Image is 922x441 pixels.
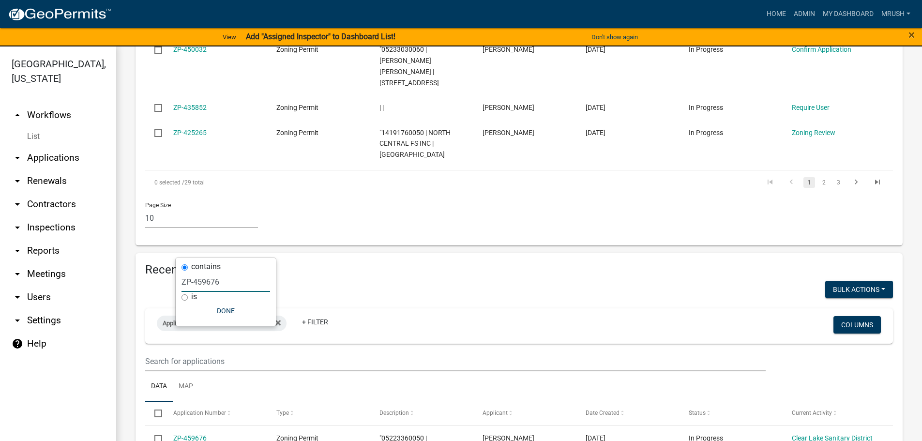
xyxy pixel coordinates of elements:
[12,109,23,121] i: arrow_drop_up
[276,104,318,111] span: Zoning Permit
[370,402,473,425] datatable-header-cell: Description
[819,5,877,23] a: My Dashboard
[803,177,815,188] a: 1
[12,245,23,257] i: arrow_drop_down
[483,104,534,111] span: Michelle Rush
[219,29,240,45] a: View
[12,268,23,280] i: arrow_drop_down
[173,129,207,137] a: ZP-425265
[483,129,534,137] span: Andrew Lemke
[792,104,830,111] a: Require User
[847,177,865,188] a: go to next page
[816,174,831,191] li: page 2
[154,179,184,186] span: 0 selected /
[173,104,207,111] a: ZP-435852
[145,402,164,425] datatable-header-cell: Select
[792,410,832,416] span: Current Activity
[145,170,440,195] div: 29 total
[379,104,384,111] span: | |
[782,177,801,188] a: go to previous page
[145,371,173,402] a: Data
[689,104,723,111] span: In Progress
[191,263,221,271] label: contains
[877,5,914,23] a: MRush
[12,315,23,326] i: arrow_drop_down
[473,402,576,425] datatable-header-cell: Applicant
[831,174,846,191] li: page 3
[790,5,819,23] a: Admin
[833,316,881,334] button: Columns
[680,402,783,425] datatable-header-cell: Status
[783,402,886,425] datatable-header-cell: Current Activity
[792,129,835,137] a: Zoning Review
[576,402,680,425] datatable-header-cell: Date Created
[276,129,318,137] span: Zoning Permit
[12,222,23,233] i: arrow_drop_down
[588,29,642,45] button: Don't show again
[825,281,893,298] button: Bulk Actions
[818,177,830,188] a: 2
[761,177,779,188] a: go to first page
[379,129,451,159] span: "14191760050 | NORTH CENTRAL FS INC | 125TH ST
[181,302,270,319] button: Done
[145,263,893,277] h4: Recent Applications
[145,351,766,371] input: Search for applications
[12,152,23,164] i: arrow_drop_down
[379,410,409,416] span: Description
[173,410,226,416] span: Application Number
[586,104,605,111] span: 06/13/2025
[12,175,23,187] i: arrow_drop_down
[689,410,706,416] span: Status
[792,46,851,53] a: Confirm Application
[12,338,23,350] i: help
[267,402,370,425] datatable-header-cell: Type
[12,291,23,303] i: arrow_drop_down
[586,46,605,53] span: 07/15/2025
[12,198,23,210] i: arrow_drop_down
[908,29,915,41] button: Close
[191,293,197,301] label: is
[868,177,887,188] a: go to last page
[164,402,267,425] datatable-header-cell: Application Number
[246,32,395,41] strong: Add "Assigned Inspector" to Dashboard List!
[586,410,620,416] span: Date Created
[173,371,199,402] a: Map
[163,319,216,327] span: Application Number
[483,410,508,416] span: Applicant
[276,46,318,53] span: Zoning Permit
[276,410,289,416] span: Type
[908,28,915,42] span: ×
[294,313,336,331] a: + Filter
[173,46,207,53] a: ZP-450032
[689,129,723,137] span: In Progress
[689,46,723,53] span: In Progress
[483,46,534,53] span: Mary Thompson
[157,316,287,331] div: contains ZP-459676
[802,174,816,191] li: page 1
[763,5,790,23] a: Home
[832,177,844,188] a: 3
[586,129,605,137] span: 05/22/2025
